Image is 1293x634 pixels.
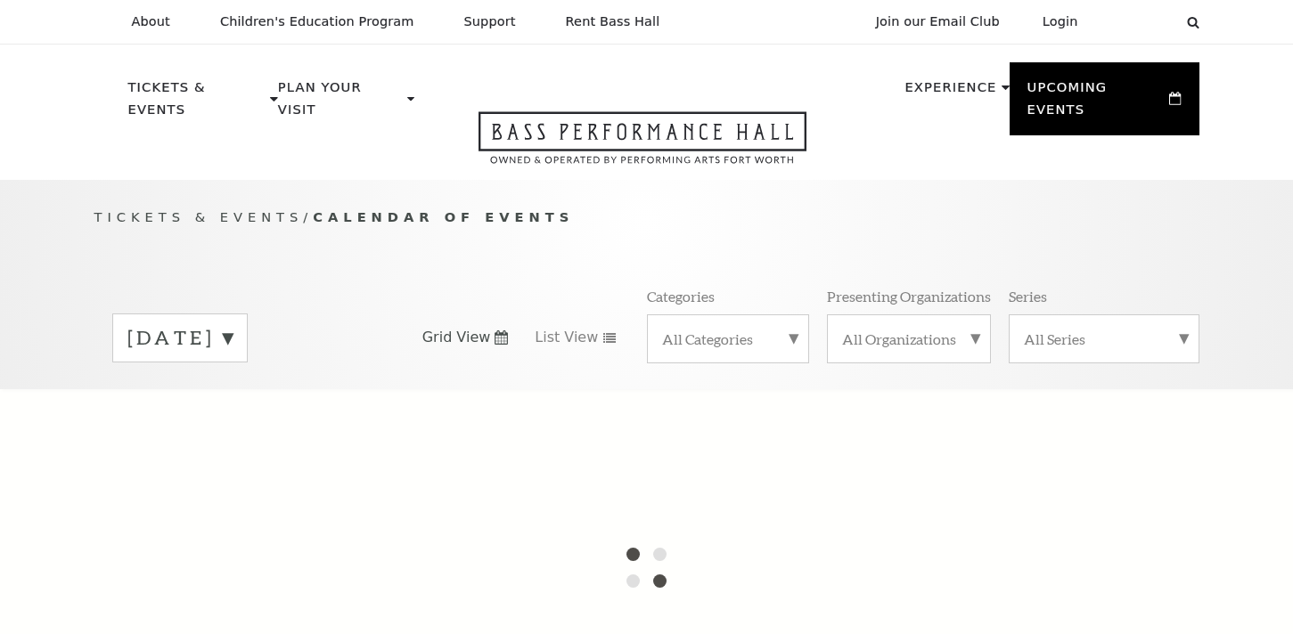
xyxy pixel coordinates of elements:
[827,287,991,305] p: Presenting Organizations
[1024,329,1184,348] label: All Series
[128,77,266,131] p: Tickets & Events
[127,324,233,352] label: [DATE]
[535,328,598,347] span: List View
[422,328,491,347] span: Grid View
[132,14,170,29] p: About
[464,14,516,29] p: Support
[94,209,304,224] span: Tickets & Events
[1027,77,1166,131] p: Upcoming Events
[647,287,715,305] p: Categories
[1009,287,1047,305] p: Series
[842,329,976,348] label: All Organizations
[94,207,1199,229] p: /
[904,77,996,109] p: Experience
[566,14,660,29] p: Rent Bass Hall
[662,329,794,348] label: All Categories
[313,209,574,224] span: Calendar of Events
[278,77,403,131] p: Plan Your Visit
[220,14,414,29] p: Children's Education Program
[1107,13,1170,30] select: Select:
